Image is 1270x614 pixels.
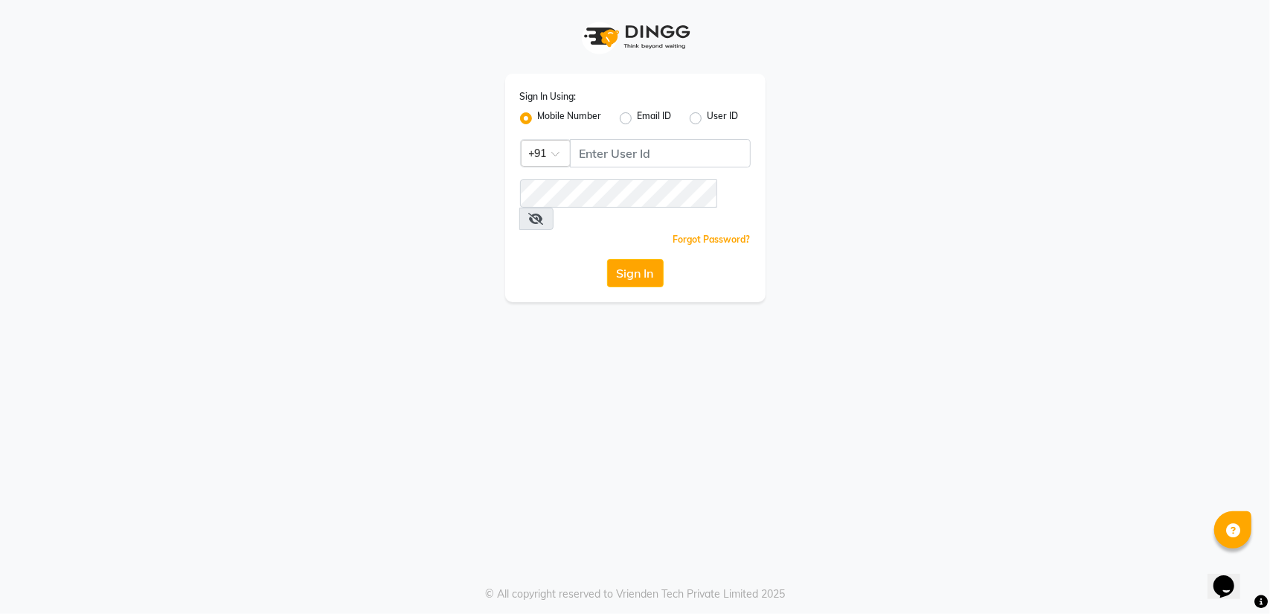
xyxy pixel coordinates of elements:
[708,109,739,127] label: User ID
[638,109,672,127] label: Email ID
[520,179,718,208] input: Username
[538,109,602,127] label: Mobile Number
[520,90,577,103] label: Sign In Using:
[570,139,751,167] input: Username
[607,259,664,287] button: Sign In
[576,15,695,59] img: logo1.svg
[673,234,751,245] a: Forgot Password?
[1208,554,1255,599] iframe: chat widget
